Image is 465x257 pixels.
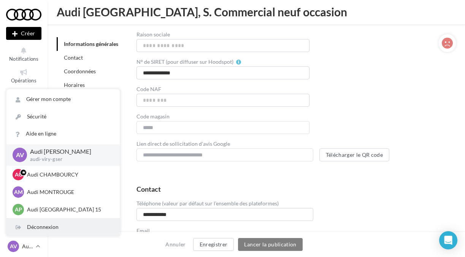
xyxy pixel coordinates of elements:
span: AM [14,188,23,196]
label: Code NAF [136,87,161,92]
span: AC [15,171,22,178]
label: N° de SIRET (pour diffuser sur Hoodspot) [136,59,233,65]
label: Email [136,228,150,233]
p: Audi [GEOGRAPHIC_DATA] 15 [27,206,111,213]
p: Audi [PERSON_NAME] [30,147,108,156]
span: Audi [GEOGRAPHIC_DATA], S. Commercial neuf occasion [57,6,347,17]
p: Audi CHAMBOURCY [27,171,111,178]
label: Raison sociale [136,32,170,37]
a: Contact [64,54,83,61]
span: AP [15,206,22,213]
p: Audi [PERSON_NAME] [22,243,33,250]
button: Enregistrer [193,238,234,251]
label: Code magasin [136,114,170,119]
div: Contact [136,186,161,192]
span: Notifications [9,56,38,62]
label: Lien direct de sollicitation d'avis Google [136,141,230,147]
a: Gérer mon compte [6,91,120,108]
label: Téléphone (valeur par défaut sur l'ensemble des plateformes) [136,201,279,206]
div: Open Intercom Messenger [439,231,457,249]
a: Boîte de réception [6,88,41,116]
a: AV Audi [PERSON_NAME] [6,239,41,254]
a: Coordonnées [64,68,96,74]
button: Créer [6,27,41,40]
p: Audi MONTROUGE [27,188,111,196]
button: Télécharger le QR code [319,148,390,161]
span: Opérations [11,77,37,84]
a: Informations générales [64,41,118,47]
p: audi-viry-gser [30,156,108,163]
div: Nouvelle campagne [6,27,41,40]
a: Horaires [64,82,85,88]
a: Aide en ligne [6,125,120,142]
a: Opérations [6,66,41,85]
span: AV [16,151,24,159]
button: Annuler [162,240,189,249]
button: Lancer la publication [238,238,302,251]
button: Notifications [6,45,41,63]
div: Déconnexion [6,219,120,236]
a: Sécurité [6,108,120,125]
span: AV [10,243,17,250]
